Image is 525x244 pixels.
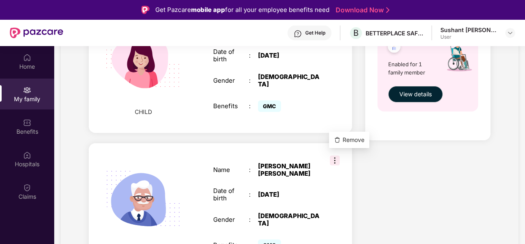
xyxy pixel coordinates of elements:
[213,102,249,110] div: Benefits
[336,6,387,14] a: Download Now
[23,184,31,192] img: svg+xml;base64,PHN2ZyBpZD0iQ2xhaW0iIHhtbG5zPSJodHRwOi8vd3d3LnczLm9yZy8yMDAwL3N2ZyIgd2lkdGg9IjIwIi...
[23,53,31,62] img: svg+xml;base64,PHN2ZyBpZD0iSG9tZSIgeG1sbnM9Imh0dHA6Ly93d3cudzMub3JnLzIwMDAvc3ZnIiB3aWR0aD0iMjAiIG...
[343,135,364,144] span: Remove
[213,48,249,63] div: Date of birth
[258,191,320,198] div: [DATE]
[388,60,435,77] span: Enabled for 1 family member
[440,26,498,34] div: Sushant [PERSON_NAME]
[191,6,225,14] strong: mobile app
[249,166,258,174] div: :
[388,86,443,102] button: View details
[386,6,389,14] img: Stroke
[384,37,404,58] img: svg+xml;base64,PHN2ZyB4bWxucz0iaHR0cDovL3d3dy53My5vcmcvMjAwMC9zdmciIHdpZHRoPSI0OC45NDMiIGhlaWdodD...
[330,156,340,165] img: svg+xml;base64,PHN2ZyB3aWR0aD0iMzIiIGhlaWdodD0iMzIiIHZpZXdCb3g9IjAgMCAzMiAzMiIgZmlsbD0ibm9uZSIgeG...
[213,216,249,223] div: Gender
[213,166,249,174] div: Name
[507,30,513,36] img: svg+xml;base64,PHN2ZyBpZD0iRHJvcGRvd24tMzJ4MzIiIHhtbG5zPSJodHRwOi8vd3d3LnczLm9yZy8yMDAwL3N2ZyIgd2...
[305,30,325,36] div: Get Help
[249,77,258,84] div: :
[399,90,432,99] span: View details
[10,28,63,38] img: New Pazcare Logo
[440,34,498,40] div: User
[334,137,341,143] img: svg+xml;base64,PHN2ZyBpZD0iRGVsZXRlLTMyeDMyIiB4bWxucz0iaHR0cDovL3d3dy53My5vcmcvMjAwMC9zdmciIHdpZH...
[366,29,423,37] div: BETTERPLACE SAFETY SOLUTIONS PRIVATE LIMITED
[353,28,359,38] span: B
[213,77,249,84] div: Gender
[258,100,281,112] span: GMC
[258,163,320,177] div: [PERSON_NAME] [PERSON_NAME]
[213,187,249,202] div: Date of birth
[249,52,258,59] div: :
[435,32,482,82] img: icon
[23,86,31,94] img: svg+xml;base64,PHN2ZyB3aWR0aD0iMjAiIGhlaWdodD0iMjAiIHZpZXdCb3g9IjAgMCAyMCAyMCIgZmlsbD0ibm9uZSIgeG...
[135,107,152,116] span: CHILD
[23,151,31,159] img: svg+xml;base64,PHN2ZyBpZD0iSG9zcGl0YWxzIiB4bWxucz0iaHR0cDovL3d3dy53My5vcmcvMjAwMC9zdmciIHdpZHRoPS...
[249,191,258,198] div: :
[249,216,258,223] div: :
[294,30,302,38] img: svg+xml;base64,PHN2ZyBpZD0iSGVscC0zMngzMiIgeG1sbnM9Imh0dHA6Ly93d3cudzMub3JnLzIwMDAvc3ZnIiB3aWR0aD...
[155,5,329,15] div: Get Pazcare for all your employee benefits need
[258,73,320,88] div: [DEMOGRAPHIC_DATA]
[258,212,320,227] div: [DEMOGRAPHIC_DATA]
[258,52,320,59] div: [DATE]
[96,12,191,107] img: svg+xml;base64,PHN2ZyB4bWxucz0iaHR0cDovL3d3dy53My5vcmcvMjAwMC9zdmciIHdpZHRoPSIyMjQiIGhlaWdodD0iMT...
[249,102,258,110] div: :
[23,119,31,127] img: svg+xml;base64,PHN2ZyBpZD0iQmVuZWZpdHMiIHhtbG5zPSJodHRwOi8vd3d3LnczLm9yZy8yMDAwL3N2ZyIgd2lkdGg9Ij...
[141,6,150,14] img: Logo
